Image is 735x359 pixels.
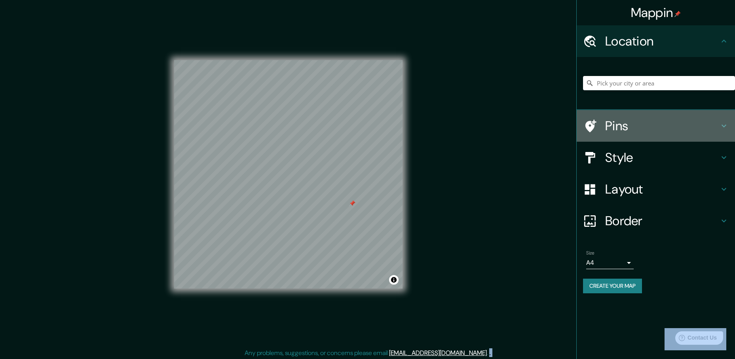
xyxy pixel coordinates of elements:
[577,110,735,142] div: Pins
[586,256,634,269] div: A4
[245,348,488,358] p: Any problems, suggestions, or concerns please email .
[586,250,594,256] label: Size
[577,25,735,57] div: Location
[605,118,719,134] h4: Pins
[665,328,726,350] iframe: Help widget launcher
[605,33,719,49] h4: Location
[489,348,491,358] div: .
[605,181,719,197] h4: Layout
[389,275,399,285] button: Toggle attribution
[605,150,719,165] h4: Style
[631,5,681,21] h4: Mappin
[605,213,719,229] h4: Border
[583,76,735,90] input: Pick your city or area
[577,173,735,205] div: Layout
[583,279,642,293] button: Create your map
[577,205,735,237] div: Border
[577,142,735,173] div: Style
[674,11,681,17] img: pin-icon.png
[488,348,489,358] div: .
[174,60,403,289] canvas: Map
[389,349,487,357] a: [EMAIL_ADDRESS][DOMAIN_NAME]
